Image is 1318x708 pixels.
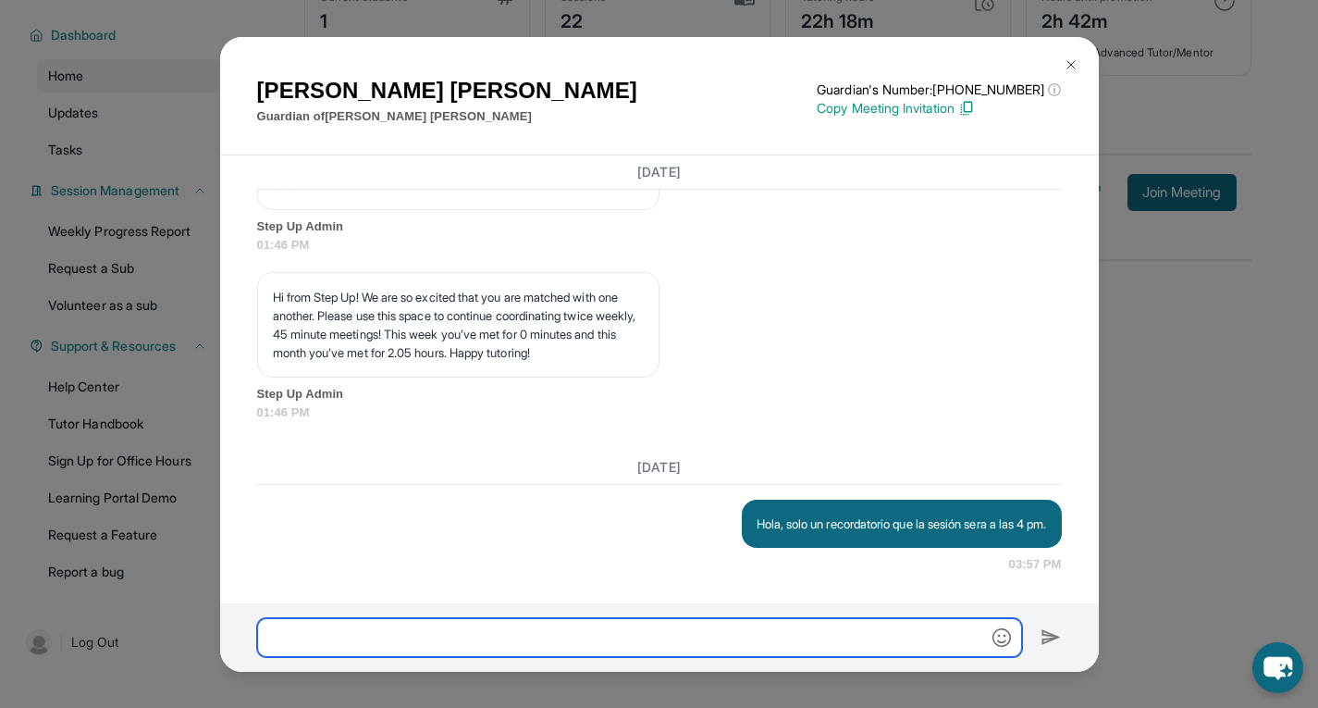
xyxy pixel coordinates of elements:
[257,404,1062,422] span: 01:46 PM
[1064,57,1078,72] img: Close Icon
[257,236,1062,255] span: 01:46 PM
[257,74,637,107] h1: [PERSON_NAME] [PERSON_NAME]
[992,628,1011,647] img: Emoji
[1048,81,1061,99] span: ⓘ
[1252,642,1303,693] button: chat-button
[257,107,637,126] p: Guardian of [PERSON_NAME] [PERSON_NAME]
[757,515,1047,533] p: Hola, solo un recordatorio que la sesión sera a las 4 pm.
[257,458,1062,477] h3: [DATE]
[958,100,975,117] img: Copy Icon
[817,81,1061,99] p: Guardian's Number: [PHONE_NUMBER]
[257,217,1062,236] span: Step Up Admin
[273,288,644,362] p: Hi from Step Up! We are so excited that you are matched with one another. Please use this space t...
[1009,555,1062,574] span: 03:57 PM
[1041,627,1062,649] img: Send icon
[817,99,1061,118] p: Copy Meeting Invitation
[257,163,1062,181] h3: [DATE]
[257,385,1062,404] span: Step Up Admin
